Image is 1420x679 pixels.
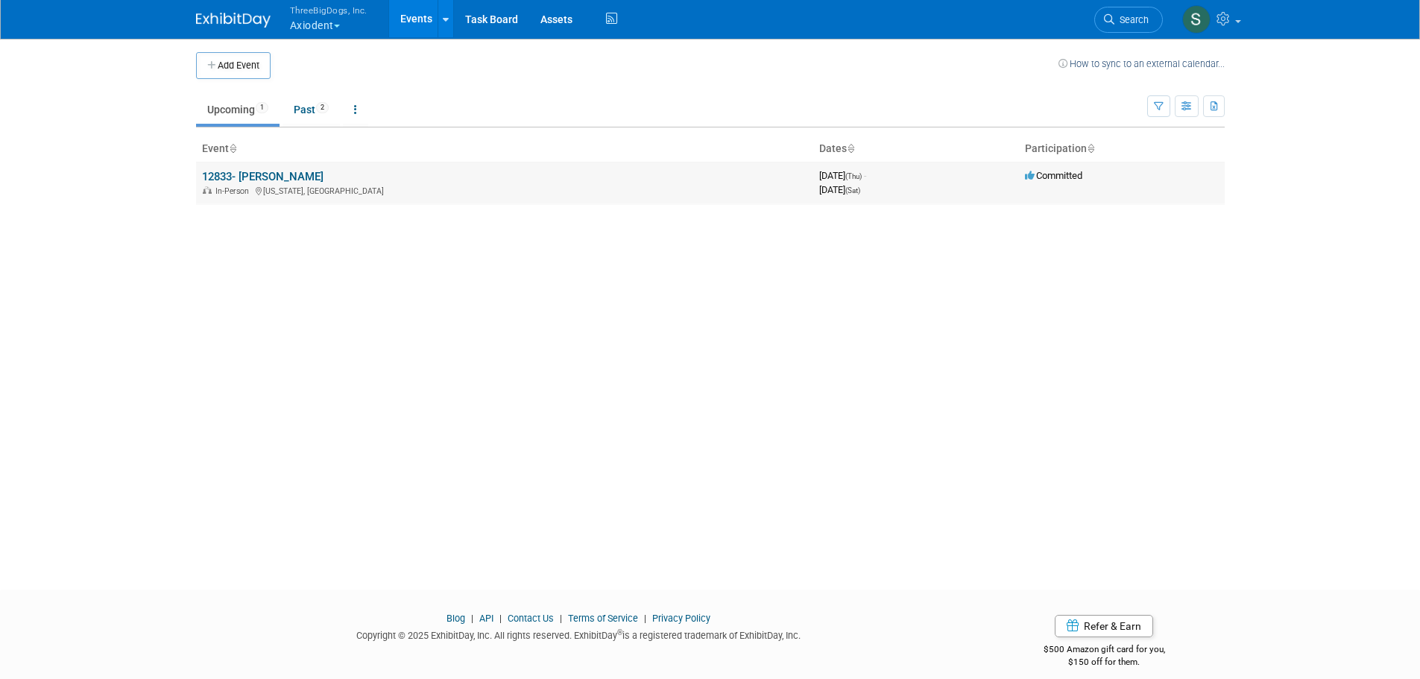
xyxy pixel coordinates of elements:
[290,2,367,18] span: ThreeBigDogs, Inc.
[1019,136,1225,162] th: Participation
[316,102,329,113] span: 2
[196,52,271,79] button: Add Event
[819,170,866,181] span: [DATE]
[203,186,212,194] img: In-Person Event
[202,184,807,196] div: [US_STATE], [GEOGRAPHIC_DATA]
[568,613,638,624] a: Terms of Service
[864,170,866,181] span: -
[202,170,324,183] a: 12833- [PERSON_NAME]
[984,656,1225,669] div: $150 off for them.
[556,613,566,624] span: |
[813,136,1019,162] th: Dates
[215,186,253,196] span: In-Person
[479,613,493,624] a: API
[467,613,477,624] span: |
[1087,142,1094,154] a: Sort by Participation Type
[508,613,554,624] a: Contact Us
[1025,170,1082,181] span: Committed
[496,613,505,624] span: |
[196,95,280,124] a: Upcoming1
[1055,615,1153,637] a: Refer & Earn
[640,613,650,624] span: |
[256,102,268,113] span: 1
[1182,5,1211,34] img: Sam Murphy
[196,13,271,28] img: ExhibitDay
[984,634,1225,668] div: $500 Amazon gift card for you,
[1058,58,1225,69] a: How to sync to an external calendar...
[847,142,854,154] a: Sort by Start Date
[196,136,813,162] th: Event
[1094,7,1163,33] a: Search
[229,142,236,154] a: Sort by Event Name
[617,628,622,637] sup: ®
[283,95,340,124] a: Past2
[1114,14,1149,25] span: Search
[819,184,860,195] span: [DATE]
[446,613,465,624] a: Blog
[845,186,860,195] span: (Sat)
[652,613,710,624] a: Privacy Policy
[196,625,962,642] div: Copyright © 2025 ExhibitDay, Inc. All rights reserved. ExhibitDay is a registered trademark of Ex...
[845,172,862,180] span: (Thu)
